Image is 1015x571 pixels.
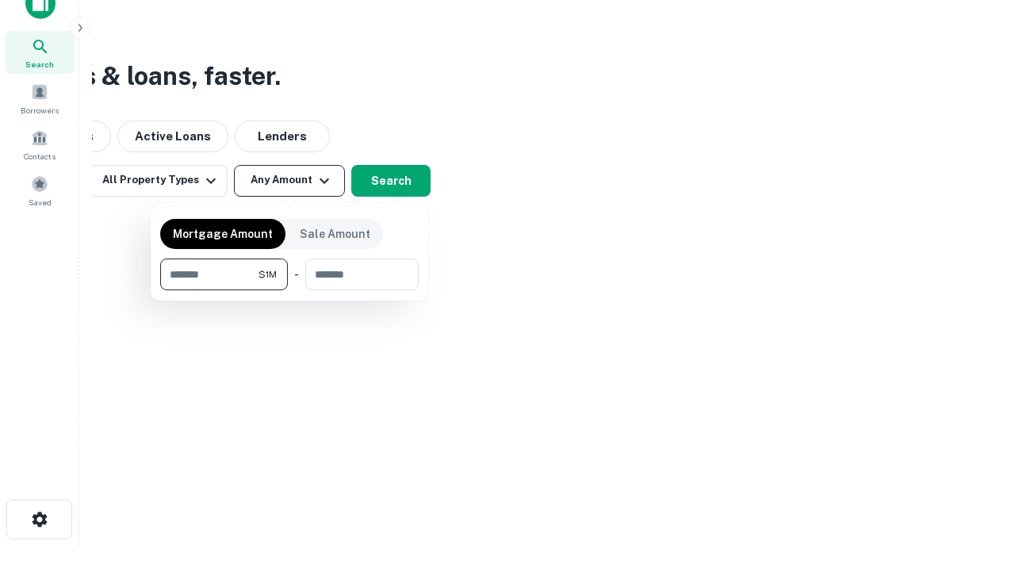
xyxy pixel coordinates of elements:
[259,267,277,282] span: $1M
[294,259,299,290] div: -
[936,444,1015,520] iframe: Chat Widget
[300,225,370,243] p: Sale Amount
[173,225,273,243] p: Mortgage Amount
